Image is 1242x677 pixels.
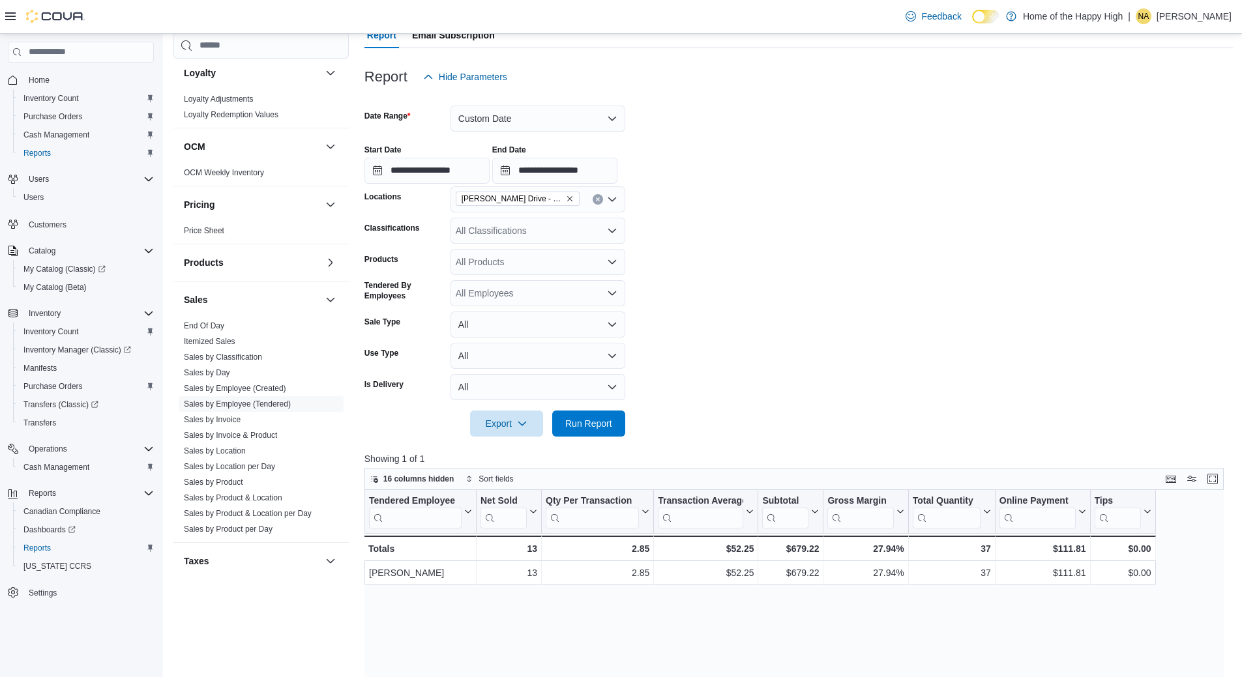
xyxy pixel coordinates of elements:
div: $0.00 [1094,565,1151,581]
button: Custom Date [451,106,625,132]
button: Run Report [552,411,625,437]
span: Purchase Orders [18,109,154,124]
span: Inventory Count [23,93,79,104]
button: Customers [3,214,159,233]
a: Reports [18,145,56,161]
div: 37 [912,541,990,556]
span: Purchase Orders [18,379,154,394]
a: Itemized Sales [184,337,235,346]
h3: Loyalty [184,66,216,79]
button: 16 columns hidden [365,471,460,487]
span: Customers [23,216,154,232]
button: Reports [13,144,159,162]
button: Cash Management [13,126,159,144]
a: Sales by Classification [184,353,262,362]
a: Cash Management [18,127,95,143]
button: Taxes [184,555,320,568]
span: [PERSON_NAME] Drive - Friendly Stranger [462,192,563,205]
span: Reports [23,485,154,501]
span: Report [367,22,396,48]
div: $679.22 [762,565,819,581]
div: $111.81 [999,565,1086,581]
span: OCM Weekly Inventory [184,167,264,178]
button: Export [470,411,543,437]
span: My Catalog (Beta) [23,282,87,293]
button: Keyboard shortcuts [1163,471,1179,487]
button: Transaction Average [658,495,754,528]
span: Users [23,192,44,203]
div: Tendered Employee [369,495,462,508]
span: Users [29,174,49,184]
h3: Taxes [184,555,209,568]
a: Inventory Count [18,324,84,339]
div: 27.94% [827,541,904,556]
span: Sales by Product & Location [184,493,282,503]
div: [PERSON_NAME] [369,565,472,581]
label: Locations [364,192,402,202]
button: Purchase Orders [13,377,159,396]
button: Subtotal [762,495,819,528]
span: Inventory Manager (Classic) [23,345,131,355]
div: Online Payment [999,495,1076,508]
div: Subtotal [762,495,808,508]
span: Email Subscription [412,22,495,48]
a: Sales by Day [184,368,230,377]
span: Loyalty Adjustments [184,94,254,104]
div: Online Payment [999,495,1076,528]
div: OCM [173,165,349,186]
div: 2.85 [546,541,649,556]
p: Showing 1 of 1 [364,452,1233,465]
button: All [451,374,625,400]
a: Settings [23,585,62,601]
span: Cash Management [18,127,154,143]
span: Loyalty Redemption Values [184,109,278,120]
span: My Catalog (Beta) [18,280,154,295]
a: Sales by Invoice [184,415,241,424]
img: Cova [26,10,85,23]
span: Hide Parameters [439,70,507,83]
a: My Catalog (Classic) [18,261,111,277]
span: Run Report [565,417,612,430]
span: My Catalog (Classic) [23,264,106,274]
span: Reports [29,488,56,498]
span: Users [18,190,154,205]
button: Total Quantity [912,495,990,528]
a: Inventory Manager (Classic) [13,341,159,359]
span: Manifests [23,363,57,373]
button: Purchase Orders [13,108,159,126]
button: Clear input [593,194,603,205]
a: Sales by Invoice & Product [184,431,277,440]
span: Settings [23,584,154,601]
span: Operations [29,444,67,454]
button: Loyalty [184,66,320,79]
span: Sales by Product [184,477,243,487]
a: Reports [18,540,56,556]
button: Online Payment [999,495,1086,528]
a: Cash Management [18,459,95,475]
button: Pricing [323,197,338,212]
button: Open list of options [607,194,617,205]
div: Gross Margin [827,495,893,528]
div: Transaction Average [658,495,743,528]
button: Catalog [3,242,159,260]
div: Transaction Average [658,495,743,508]
input: Press the down key to open a popover containing a calendar. [492,158,617,184]
button: Canadian Compliance [13,502,159,521]
span: NA [1138,8,1149,24]
a: Sales by Employee (Created) [184,384,286,393]
button: Hide Parameters [418,64,512,90]
div: Tendered Employee [369,495,462,528]
a: Sales by Location per Day [184,462,275,471]
span: Transfers (Classic) [18,397,154,412]
button: Inventory Count [13,323,159,341]
span: Manifests [18,360,154,376]
div: Net Sold [481,495,527,508]
a: Purchase Orders [18,379,88,394]
span: Dashboards [18,522,154,538]
h3: Pricing [184,198,214,211]
button: Operations [23,441,72,457]
span: Transfers [18,415,154,431]
label: Sale Type [364,317,400,327]
span: Washington CCRS [18,558,154,574]
button: Open list of options [607,288,617,298]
